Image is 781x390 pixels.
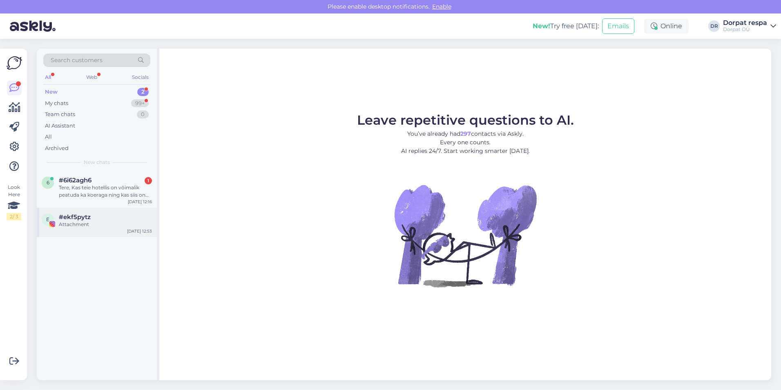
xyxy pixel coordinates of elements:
a: Dorpat respaDorpat OÜ [723,20,776,33]
span: #ekf5pytz [59,213,91,221]
div: 99+ [131,99,149,108]
div: Socials [130,72,150,83]
span: e [46,216,49,222]
div: Try free [DATE]: [533,21,599,31]
p: You’ve already had contacts via Askly. Every one counts. AI replies 24/7. Start working smarter [... [357,130,574,155]
div: All [45,133,52,141]
div: 2 [137,88,149,96]
div: All [43,72,53,83]
div: [DATE] 12:16 [128,199,152,205]
div: 1 [145,177,152,184]
span: 6 [47,179,49,186]
img: Askly Logo [7,55,22,71]
b: 297 [460,130,471,137]
div: Dorpat OÜ [723,26,767,33]
div: AI Assistant [45,122,75,130]
b: New! [533,22,550,30]
div: Team chats [45,110,75,119]
div: Web [85,72,99,83]
div: DR [708,20,720,32]
button: Emails [602,18,634,34]
div: My chats [45,99,68,108]
div: Archived [45,144,69,152]
span: New chats [84,159,110,166]
div: 2 / 3 [7,213,21,220]
div: Online [644,19,689,34]
div: 0 [137,110,149,119]
span: Enable [430,3,454,10]
div: Look Here [7,184,21,220]
div: Attachment [59,221,152,228]
span: #6i62agh6 [59,177,91,184]
div: Tere, Kas teie hotellis on võimalik peatuda ka koeraga ning kas siis on võimalik saada nö allergi... [59,184,152,199]
span: Search customers [51,56,103,65]
div: [DATE] 12:53 [127,228,152,234]
img: No Chat active [392,162,539,309]
span: Leave repetitive questions to AI. [357,112,574,128]
div: New [45,88,58,96]
div: Dorpat respa [723,20,767,26]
